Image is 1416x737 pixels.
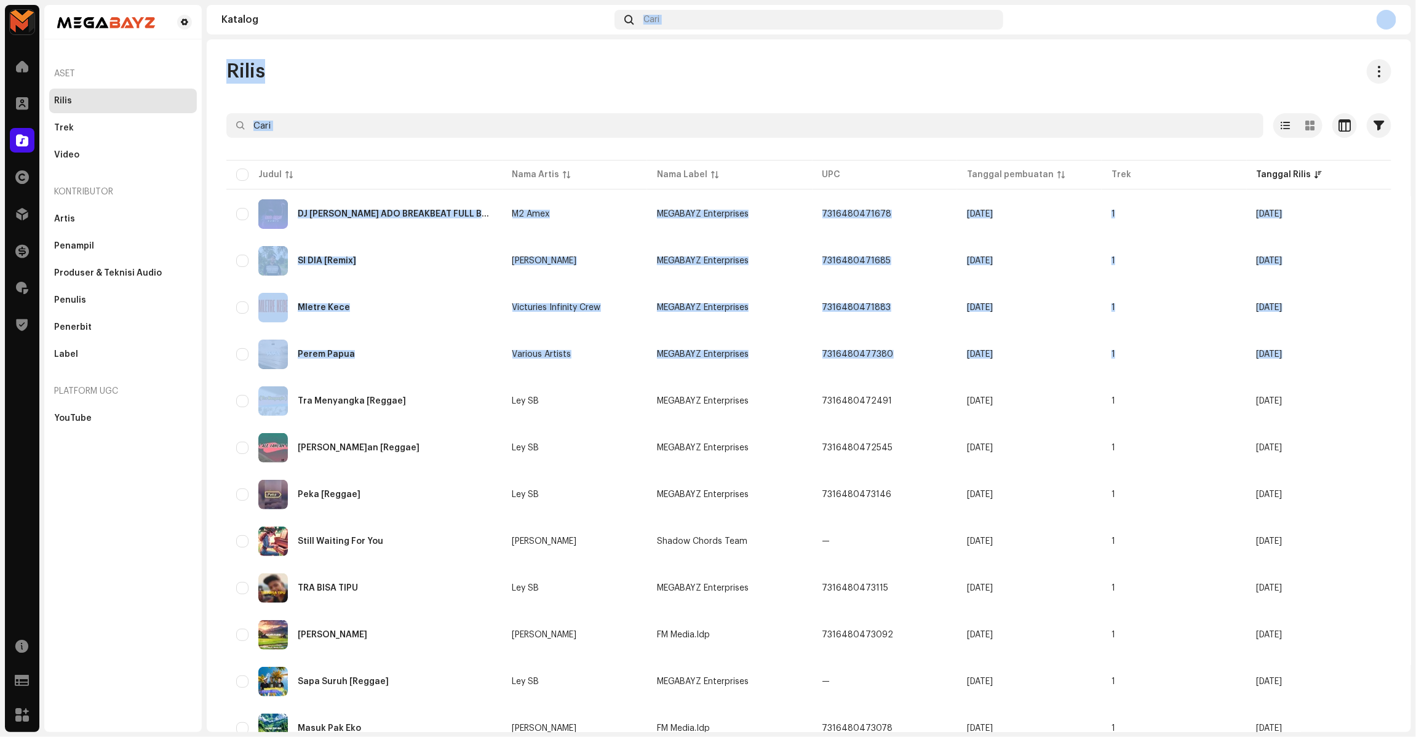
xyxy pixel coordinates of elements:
[258,169,282,181] div: Judul
[298,584,358,592] div: TRA BISA TIPU
[1257,397,1283,405] span: 19 Apr 2025
[657,537,747,546] span: Shadow Chords Team
[967,169,1054,181] div: Tanggal pembuatan
[49,288,197,313] re-m-nav-item: Penulis
[512,631,577,639] div: [PERSON_NAME]
[512,537,637,546] span: RinaBelle Cassidy
[1112,724,1115,733] span: 1
[226,113,1263,138] input: Cari
[49,207,197,231] re-m-nav-item: Artis
[1112,303,1115,312] span: 1
[512,444,637,452] span: Ley SB
[657,350,749,359] span: MEGABAYZ Enterprises
[54,322,92,332] div: Penerbit
[512,210,637,218] span: M2 Amex
[49,376,197,406] re-a-nav-header: Platform UGC
[967,350,993,359] span: 19 Apr 2025
[512,724,577,733] div: [PERSON_NAME]
[298,444,420,452] div: Ale Jangan [Reggae]
[657,397,749,405] span: MEGABAYZ Enterprises
[298,490,360,499] div: Peka [Reggae]
[512,210,550,218] div: M2 Amex
[49,261,197,285] re-m-nav-item: Produser & Teknisi Audio
[258,340,288,369] img: 7b7f5550-197e-4d8c-b6cd-8933a595b0e8
[512,724,637,733] span: Felik Fvnky
[298,631,367,639] div: Melodi Habibi
[512,490,637,499] span: Ley SB
[54,349,78,359] div: Label
[1257,677,1283,686] span: 19 Apr 2025
[1112,631,1115,639] span: 1
[822,490,892,499] span: 7316480473146
[258,527,288,556] img: d166ff3b-621f-443f-b4aa-10f2b000533e
[512,444,539,452] div: Ley SB
[298,724,361,733] div: Masuk Pak Eko
[657,444,749,452] span: MEGABAYZ Enterprises
[298,537,383,546] div: Still Waiting For You
[1257,169,1311,181] div: Tanggal Rilis
[1257,444,1283,452] span: 19 Apr 2025
[822,210,892,218] span: 7316480471678
[1112,677,1115,686] span: 1
[49,59,197,89] div: Aset
[49,177,197,207] div: Kontributor
[967,490,993,499] span: 19 Apr 2025
[54,214,75,224] div: Artis
[512,397,539,405] div: Ley SB
[1257,490,1283,499] span: 19 Apr 2025
[258,620,288,650] img: 26416339-decd-4e67-b793-dfe015317622
[54,123,74,133] div: Trek
[657,303,749,312] span: MEGABAYZ Enterprises
[1112,537,1115,546] span: 1
[643,15,659,25] span: Cari
[967,257,993,265] span: 19 Apr 2025
[967,677,993,686] span: 19 Apr 2025
[54,295,86,305] div: Penulis
[657,677,749,686] span: MEGABAYZ Enterprises
[657,724,710,733] span: FM Media.Idp
[1112,397,1115,405] span: 1
[258,480,288,509] img: 31a9ccfc-c32d-49d7-b10f-f5d63abfcba1
[967,444,993,452] span: 19 Apr 2025
[822,537,830,546] span: —
[822,584,889,592] span: 7316480473115
[657,210,749,218] span: MEGABAYZ Enterprises
[258,573,288,603] img: 956bcfe4-3044-4644-a7af-4d3a0b71c8b7
[1257,584,1283,592] span: 19 Apr 2025
[54,241,94,251] div: Penampil
[54,150,79,160] div: Video
[258,246,288,276] img: a462fd83-a258-4331-9111-e727177c066e
[1257,303,1283,312] span: 19 Apr 2025
[49,315,197,340] re-m-nav-item: Penerbit
[512,303,637,312] span: Victuries Infinity Crew
[822,677,830,686] span: —
[49,116,197,140] re-m-nav-item: Trek
[512,350,637,359] span: Various Artists
[258,386,288,416] img: dfe1a889-2455-4d33-92a6-5f55c05f3c9e
[49,89,197,113] re-m-nav-item: Rilis
[258,667,288,696] img: 6f864d30-796a-4aa1-a51f-6e6d2a52bc0b
[657,584,749,592] span: MEGABAYZ Enterprises
[512,303,601,312] div: Victuries Infinity Crew
[512,677,637,686] span: Ley SB
[512,537,577,546] div: [PERSON_NAME]
[54,268,162,278] div: Produser & Teknisi Audio
[258,293,288,322] img: 72589353-e56a-40fe-9cb1-4310958eec2c
[512,257,577,265] div: [PERSON_NAME]
[1112,350,1115,359] span: 1
[258,433,288,463] img: 5ed3d41e-553a-4fd6-a797-60b565768785
[822,257,891,265] span: 7316480471685
[967,584,993,592] span: 19 Apr 2025
[512,631,637,639] span: Felik Fvnky
[1377,10,1396,30] img: c80ab357-ad41-45f9-b05a-ac2c454cf3ef
[822,631,894,639] span: 7316480473092
[967,537,993,546] span: 19 Apr 2025
[822,397,893,405] span: 7316480472491
[1257,724,1283,733] span: 19 Apr 2025
[657,631,710,639] span: FM Media.Idp
[1112,444,1115,452] span: 1
[512,397,637,405] span: Ley SB
[226,59,265,84] span: Rilis
[512,584,637,592] span: Ley SB
[1257,210,1283,218] span: 19 Apr 2025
